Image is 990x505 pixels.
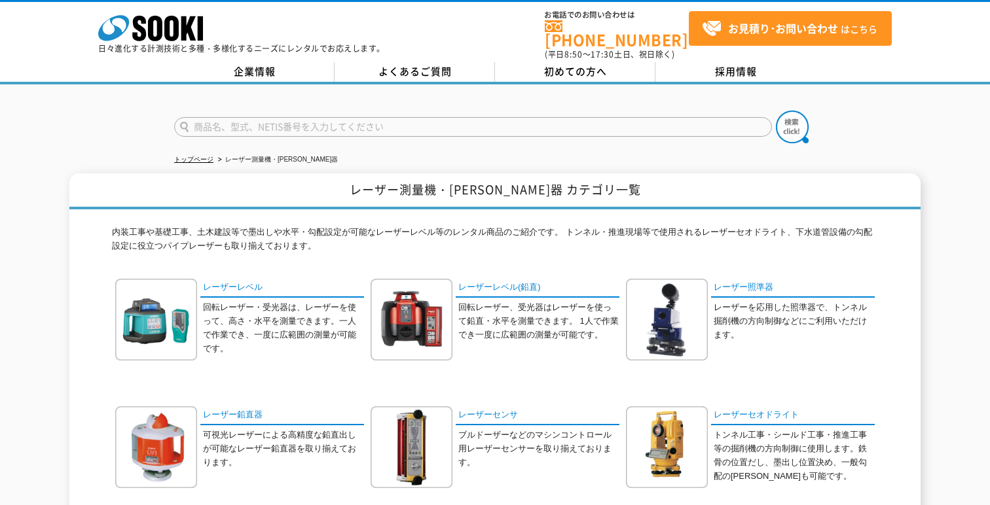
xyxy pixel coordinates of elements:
strong: お見積り･お問い合わせ [728,20,838,36]
img: レーザー照準器 [626,279,708,360]
img: レーザーレベル [115,279,197,360]
a: お見積り･お問い合わせはこちら [689,11,892,46]
img: レーザー鉛直器 [115,406,197,488]
p: 可視光レーザーによる高精度な鉛直出しが可能なレーザー鉛直器を取り揃えております。 [203,428,364,469]
img: レーザーセンサ [371,406,452,488]
p: 日々進化する計測技術と多種・多様化するニーズにレンタルでお応えします。 [98,44,385,52]
a: 企業情報 [174,62,335,82]
a: トップページ [174,156,213,163]
input: 商品名、型式、NETIS番号を入力してください [174,117,772,137]
span: 8:50 [564,48,583,60]
p: 回転レーザー・受光器は、レーザーを使って、高さ・水平を測量できます。一人で作業でき、一度に広範囲の測量が可能です。 [203,301,364,355]
a: よくあるご質問 [335,62,495,82]
p: レーザーを応用した照準器で、トンネル掘削機の方向制御などにご利用いただけます。 [714,301,875,341]
span: (平日 ～ 土日、祝日除く) [545,48,674,60]
a: 採用情報 [655,62,816,82]
p: トンネル工事・シールド工事・推進工事等の掘削機の方向制御に使用します。鉄骨の位置だし、墨出し位置決め、一般勾配の[PERSON_NAME]も可能です。 [714,428,875,483]
a: 初めての方へ [495,62,655,82]
img: レーザーセオドライト [626,406,708,488]
li: レーザー測量機・[PERSON_NAME]器 [215,153,338,167]
img: レーザーレベル(鉛直) [371,279,452,360]
h1: レーザー測量機・[PERSON_NAME]器 カテゴリ一覧 [69,173,921,209]
a: レーザーセンサ [456,406,619,425]
span: 初めての方へ [544,64,607,78]
p: 内装工事や基礎工事、土木建設等で墨出しや水平・勾配設定が可能なレーザーレベル等のレンタル商品のご紹介です。 トンネル・推進現場等で使用されるレーザーセオドライト、下水道管設備の勾配設定に役立つパ... [112,226,878,260]
p: 回転レーザー、受光器はレーザーを使って鉛直・水平を測量できます。 1人で作業でき一度に広範囲の測量が可能です。 [458,301,619,341]
span: お電話でのお問い合わせは [545,11,689,19]
p: ブルドーザーなどのマシンコントロール用レーザーセンサーを取り揃えております。 [458,428,619,469]
img: btn_search.png [776,111,809,143]
a: レーザーレベル(鉛直) [456,279,619,298]
a: レーザーセオドライト [711,406,875,425]
a: [PHONE_NUMBER] [545,20,689,47]
a: レーザー鉛直器 [200,406,364,425]
span: はこちら [702,19,877,39]
span: 17:30 [591,48,614,60]
a: レーザーレベル [200,279,364,298]
a: レーザー照準器 [711,279,875,298]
